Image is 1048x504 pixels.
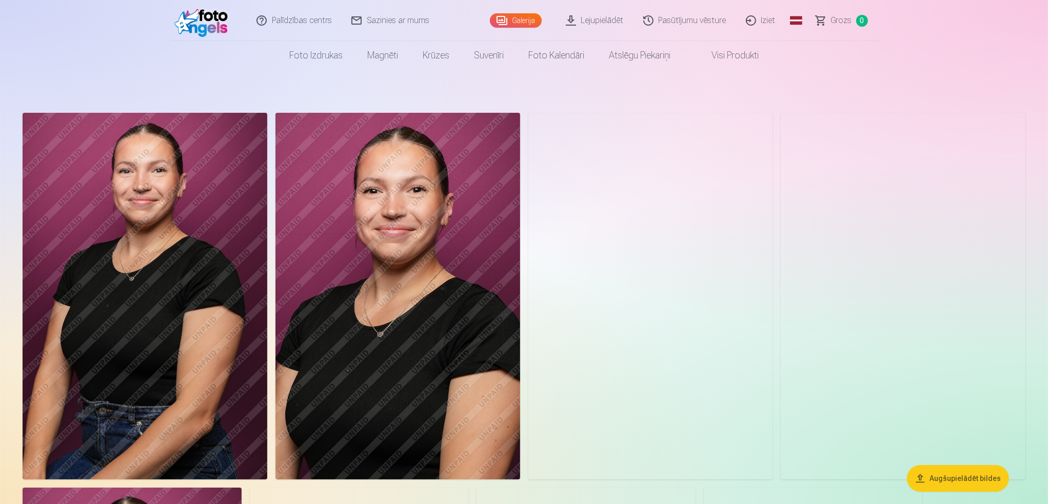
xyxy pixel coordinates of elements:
[597,41,683,70] a: Atslēgu piekariņi
[355,41,410,70] a: Magnēti
[490,13,542,28] a: Galerija
[856,15,868,27] span: 0
[907,465,1009,492] button: Augšupielādēt bildes
[410,41,462,70] a: Krūzes
[174,4,233,37] img: /fa1
[516,41,597,70] a: Foto kalendāri
[831,14,852,27] span: Grozs
[683,41,771,70] a: Visi produkti
[277,41,355,70] a: Foto izdrukas
[462,41,516,70] a: Suvenīri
